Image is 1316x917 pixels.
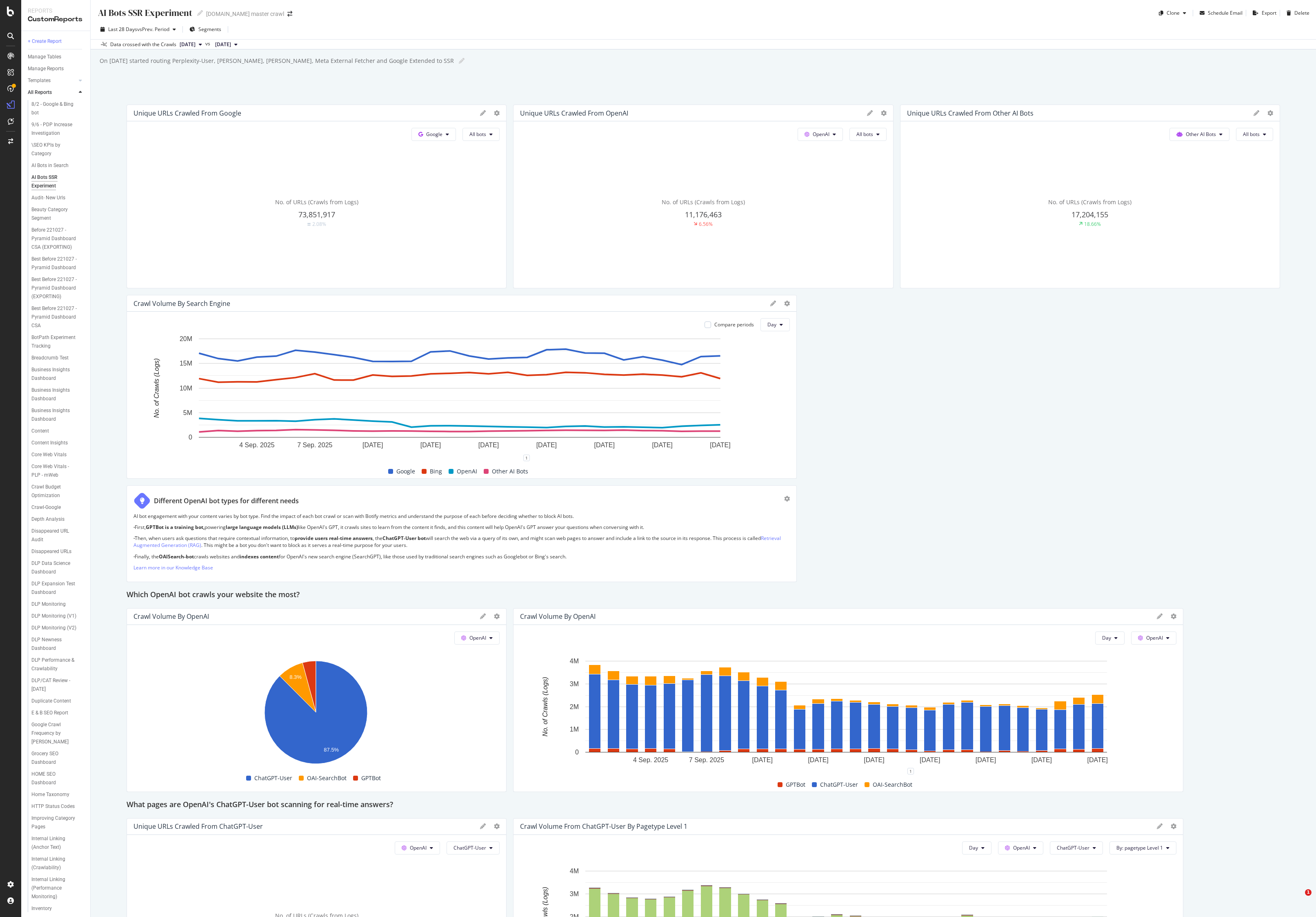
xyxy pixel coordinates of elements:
[240,553,279,560] strong: indexes content
[454,631,500,645] button: OpenAI
[570,703,579,710] text: 2M
[1116,844,1163,851] span: By: pagetype Level 1
[395,841,440,855] button: OpenAI
[133,822,263,830] div: Unique URLs Crawled from ChatGPT-User
[570,658,579,665] text: 4M
[31,600,66,609] div: DLP Monitoring
[31,834,84,852] a: Internal Linking (Anchor Text)
[542,677,549,736] text: No. of Crawls (Logs)
[31,226,81,252] div: Before 221027 - Pyramid Dashboard CSA (EXPORTING)
[133,524,135,531] strong: ·
[31,462,79,480] div: Core Web Vitals - PLP - mWeb
[31,802,84,811] a: HTTP Status Codes
[31,875,80,901] div: Internal Linking (Performance Monitoring)
[31,386,78,403] div: Business Insights Dashboard
[133,299,230,308] div: Crawl Volume By Search Engine
[714,321,754,328] div: Compare periods
[28,65,84,73] a: Manage Reports
[1013,844,1030,851] span: OpenAI
[31,697,71,705] div: Duplicate Content
[31,427,49,435] div: Content
[108,26,137,33] span: Last 28 Days
[133,535,781,549] a: Retrieval Augmented Generation (RAG)
[1109,841,1176,855] button: By: pagetype Level 1
[1071,210,1108,219] span: 17,204,155
[154,496,299,506] div: Different OpenAI bot types for different needs
[31,386,84,403] a: Business Insights Dashboard
[133,513,790,520] p: AI bot engagement with your content varies by bot type. Find the impact of each bot crawl or scan...
[31,366,78,383] div: Business Insights Dashboard
[1146,634,1163,641] span: OpenAI
[31,855,78,872] div: Internal Linking (Crawlability)
[189,434,192,441] text: 0
[180,385,192,392] text: 10M
[312,221,326,228] div: 2.08%
[133,335,786,458] svg: A chart.
[127,799,1280,812] div: What pages are OpenAI's ChatGPT-User bot scanning for real-time answers?
[1249,7,1276,20] button: Export
[31,676,84,694] a: DLP/CAT Review - [DATE]
[31,406,84,424] a: Business Insights Dashboard
[31,451,67,459] div: Core Web Vitals
[28,53,61,61] div: Manage Tables
[31,255,84,272] a: Best Before 221027 - Pyramid Dashboard
[907,109,1034,117] div: Unique URLs Crawled from Other AI Bots
[31,624,84,632] a: DLP Monitoring (V2)
[133,553,790,560] p: Finally, the crawls websites and for OpenAI's new search engine (SearchGPT), like those used by t...
[31,600,84,609] a: DLP Monitoring
[1236,128,1273,141] button: All bots
[1131,631,1176,645] button: OpenAI
[31,709,68,717] div: E & B SEO Report
[28,76,76,85] a: Templates
[382,535,426,542] strong: ChatGPT-User bot
[31,194,65,202] div: Audit- New Urls
[197,10,203,16] i: Edit report name
[31,100,84,117] a: 8/2 - Google & Bing bot
[307,773,347,783] span: OAI-SearchBot
[1208,9,1243,16] div: Schedule Email
[31,427,84,435] a: Content
[523,455,530,461] div: 1
[205,40,212,47] span: vs
[699,221,713,228] div: 6.56%
[31,226,84,252] a: Before 221027 - Pyramid Dashboard CSA (EXPORTING)
[1084,221,1101,228] div: 18.66%
[31,304,84,330] a: Best Before 221027 - Pyramid Dashboard CSA
[575,749,579,756] text: 0
[1169,128,1229,141] button: Other AI Bots
[31,406,78,424] div: Business Insights Dashboard
[31,709,84,717] a: E & B SEO Report
[133,564,213,571] a: Learn more in our Knowledge Base
[31,366,84,383] a: Business Insights Dashboard
[767,321,776,328] span: Day
[594,442,615,448] text: [DATE]
[998,841,1043,855] button: OpenAI
[127,608,507,792] div: Crawl Volume by OpenAIOpenAIA chart.ChatGPT-UserOAI-SearchBotGPTBot
[226,524,298,531] strong: large language models (LLMs)
[1262,9,1276,16] div: Export
[361,773,381,783] span: GPTBot
[536,442,557,448] text: [DATE]
[459,58,465,64] i: Edit report name
[920,756,940,763] text: [DATE]
[28,76,51,85] div: Templates
[1305,889,1312,896] span: 1
[186,23,225,36] button: Segments
[1057,844,1089,851] span: ChatGPT-User
[410,844,427,851] span: OpenAI
[133,109,241,117] div: Unique URLs Crawled from Google
[31,750,78,767] div: Grocery SEO Dashboard
[469,634,486,641] span: OpenAI
[31,483,78,500] div: Crawl Budget Optimization
[633,756,668,763] text: 4 Sep. 2025
[820,780,858,790] span: ChatGPT-User
[1095,631,1125,645] button: Day
[31,205,84,223] a: Beauty Category Segment
[31,855,84,872] a: Internal Linking (Crawlability)
[447,841,500,855] button: ChatGPT-User
[28,7,84,15] div: Reports
[689,756,724,763] text: 7 Sep. 2025
[873,780,912,790] span: OAI-SearchBot
[31,275,84,301] a: Best Before 221027 - Pyramid Dashboard (EXPORTING)
[31,547,71,556] div: Disappeared URLs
